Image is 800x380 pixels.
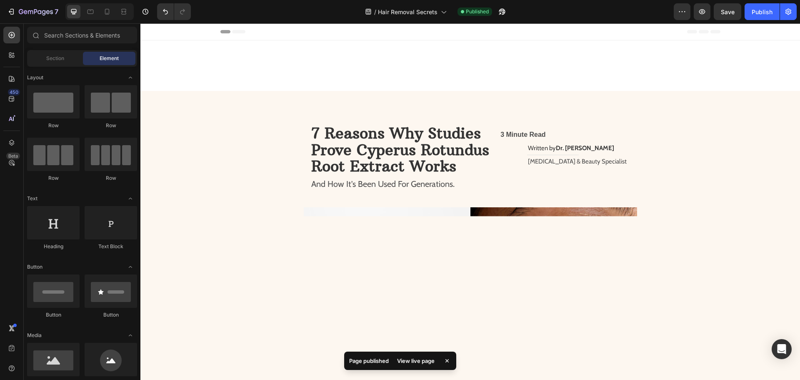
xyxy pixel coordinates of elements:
[85,122,137,129] div: Row
[157,3,191,20] div: Undo/Redo
[46,55,64,62] span: Section
[124,192,137,205] span: Toggle open
[392,355,440,367] div: View live page
[85,311,137,319] div: Button
[55,7,58,17] p: 7
[27,332,42,339] span: Media
[466,8,489,15] span: Published
[27,195,37,202] span: Text
[27,27,137,43] input: Search Sections & Elements
[171,101,349,152] strong: 7 Reasons Why Studies Prove Cyperus Rotundus Root Extract Works
[27,122,80,129] div: Row
[27,311,80,319] div: Button
[772,339,792,359] div: Open Intercom Messenger
[27,243,80,250] div: Heading
[374,8,376,16] span: /
[3,3,62,20] button: 7
[27,263,42,271] span: Button
[100,55,119,62] span: Element
[378,8,437,16] span: Hair Removal Secrets
[387,133,489,144] p: [MEDICAL_DATA] & Beauty Specialist
[415,121,474,128] strong: Dr. [PERSON_NAME]
[85,243,137,250] div: Text Block
[85,174,137,182] div: Row
[171,153,489,168] p: And How It's Been Used For Generations.
[124,71,137,84] span: Toggle open
[27,74,43,81] span: Layout
[752,8,772,16] div: Publish
[163,184,497,372] img: Alt Image
[714,3,741,20] button: Save
[140,23,800,380] iframe: Design area
[124,260,137,274] span: Toggle open
[387,119,489,131] p: Written by
[8,89,20,96] div: 450
[349,357,389,365] p: Page published
[360,106,489,118] p: 3 Minute Read
[124,329,137,342] span: Toggle open
[721,8,735,15] span: Save
[359,121,380,142] img: gempages_579257711712010773-e4ef333e-35ce-4b87-99a7-e77bd1cbd0a0.jpg
[6,153,20,159] div: Beta
[27,174,80,182] div: Row
[745,3,780,20] button: Publish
